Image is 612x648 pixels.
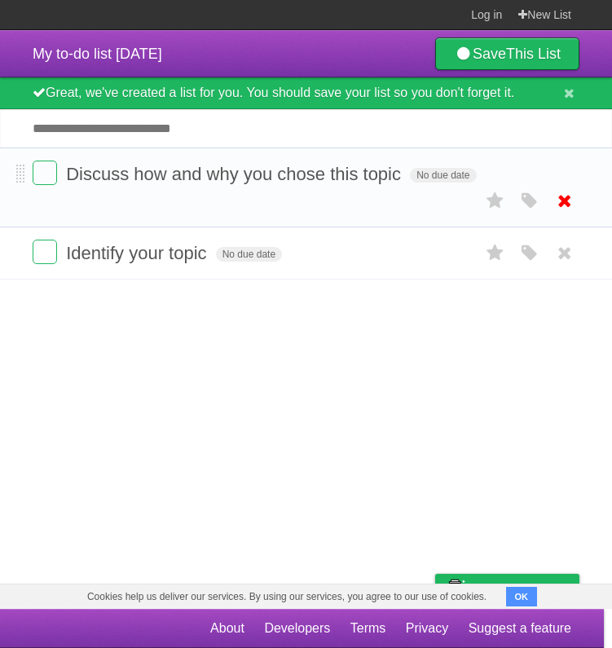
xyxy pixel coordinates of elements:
span: No due date [410,168,476,183]
label: Done [33,161,57,185]
label: Star task [480,187,511,214]
img: Buy me a coffee [443,575,465,602]
span: My to-do list [DATE] [33,46,162,62]
button: OK [506,587,538,606]
a: Privacy [406,613,448,644]
label: Done [33,240,57,264]
a: Developers [264,613,330,644]
span: Cookies help us deliver our services. By using our services, you agree to our use of cookies. [71,584,503,609]
label: Star task [480,240,511,267]
span: Identify your topic [66,243,210,263]
a: SaveThis List [435,37,579,70]
b: This List [506,46,561,62]
a: About [210,613,244,644]
a: Buy me a coffee [435,574,579,604]
a: Terms [350,613,386,644]
span: No due date [216,247,282,262]
span: Discuss how and why you chose this topic [66,164,405,184]
span: Buy me a coffee [469,575,571,603]
a: Suggest a feature [469,613,571,644]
